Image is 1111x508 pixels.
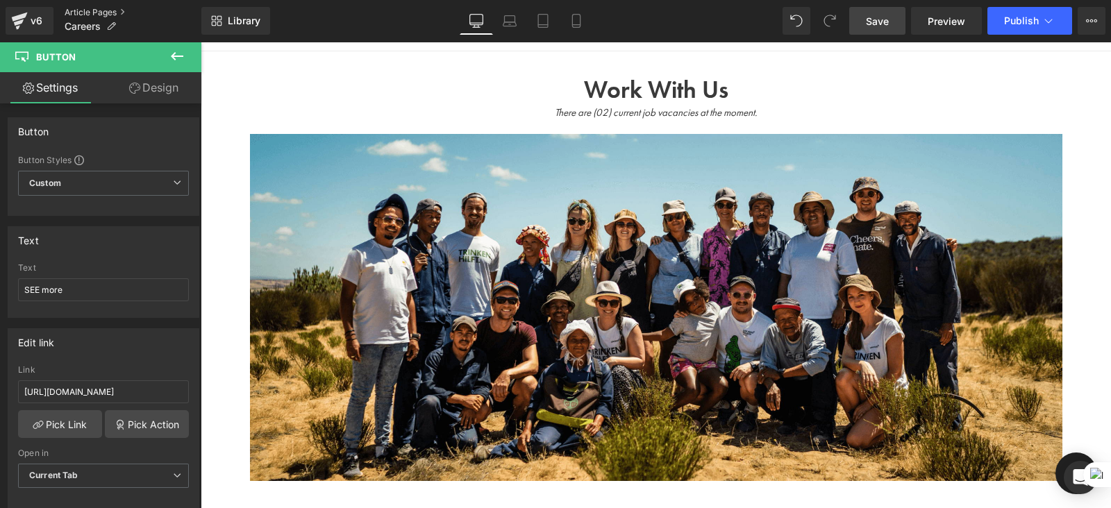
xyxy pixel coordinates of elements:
[560,7,593,35] a: Mobile
[49,34,862,63] h1: Work With Us
[29,178,61,189] b: Custom
[18,118,49,137] div: Button
[816,7,844,35] button: Redo
[18,380,189,403] input: https://your-shop.myshopify.com
[29,470,78,480] b: Current Tab
[866,14,889,28] span: Save
[18,448,189,458] div: Open in
[18,227,39,246] div: Text
[28,12,45,30] div: v6
[36,51,76,62] span: Button
[18,329,55,348] div: Edit link
[18,263,189,273] div: Text
[228,15,260,27] span: Library
[18,154,189,165] div: Button Styles
[65,21,101,32] span: Careers
[493,7,526,35] a: Laptop
[18,410,102,438] a: Pick Link
[1078,7,1105,35] button: More
[18,365,189,375] div: Link
[201,7,270,35] a: New Library
[354,64,556,78] i: There are (02) current job vacancies at the moment.
[6,7,53,35] a: v6
[65,7,201,18] a: Article Pages
[460,7,493,35] a: Desktop
[987,7,1072,35] button: Publish
[105,410,189,438] a: Pick Action
[1064,461,1097,494] div: Open Intercom Messenger
[911,7,982,35] a: Preview
[526,7,560,35] a: Tablet
[103,72,204,103] a: Design
[1004,15,1039,26] span: Publish
[928,14,965,28] span: Preview
[783,7,810,35] button: Undo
